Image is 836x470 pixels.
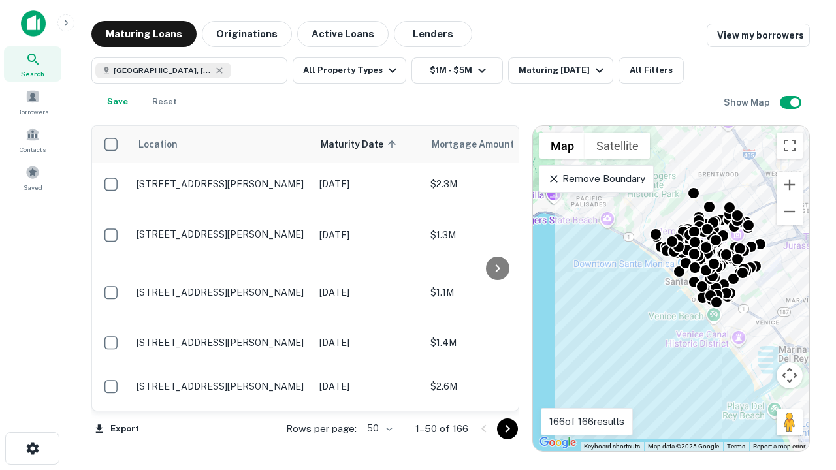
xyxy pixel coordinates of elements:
button: Originations [202,21,292,47]
button: $1M - $5M [411,57,503,84]
span: Location [138,136,178,152]
a: Report a map error [753,443,805,450]
button: All Property Types [293,57,406,84]
span: Maturity Date [321,136,400,152]
p: $2.3M [430,177,561,191]
p: $1.4M [430,336,561,350]
img: capitalize-icon.png [21,10,46,37]
button: Maturing [DATE] [508,57,613,84]
button: Show street map [539,133,585,159]
p: [STREET_ADDRESS][PERSON_NAME] [137,228,306,240]
button: Map camera controls [777,362,803,388]
button: Maturing Loans [91,21,197,47]
button: Reset [144,89,185,115]
p: $1.1M [430,285,561,300]
a: Borrowers [4,84,61,119]
div: 50 [362,419,394,438]
button: Export [91,419,142,439]
iframe: Chat Widget [771,366,836,428]
p: $2.6M [430,379,561,394]
span: Mortgage Amount [432,136,531,152]
h6: Show Map [724,95,772,110]
p: [DATE] [319,379,417,394]
p: [DATE] [319,285,417,300]
span: Contacts [20,144,46,155]
a: Open this area in Google Maps (opens a new window) [536,434,579,451]
button: Go to next page [497,418,518,439]
p: [STREET_ADDRESS][PERSON_NAME] [137,287,306,298]
span: [GEOGRAPHIC_DATA], [GEOGRAPHIC_DATA], [GEOGRAPHIC_DATA] [114,65,212,76]
p: 166 of 166 results [549,414,624,430]
p: Remove Boundary [547,171,645,187]
div: Maturing [DATE] [519,63,607,78]
th: Location [130,126,313,163]
button: Active Loans [297,21,389,47]
button: Show satellite imagery [585,133,650,159]
p: [STREET_ADDRESS][PERSON_NAME] [137,381,306,392]
a: Search [4,46,61,82]
span: Search [21,69,44,79]
p: [DATE] [319,336,417,350]
a: View my borrowers [707,23,810,47]
p: [STREET_ADDRESS][PERSON_NAME] [137,337,306,349]
div: 0 0 [533,126,809,451]
button: Save your search to get updates of matches that match your search criteria. [97,89,138,115]
button: Zoom in [777,172,803,198]
th: Mortgage Amount [424,126,568,163]
button: All Filters [619,57,684,84]
span: Map data ©2025 Google [648,443,719,450]
span: Borrowers [17,106,48,117]
a: Contacts [4,122,61,157]
button: Toggle fullscreen view [777,133,803,159]
p: [DATE] [319,177,417,191]
p: Rows per page: [286,421,357,437]
span: Saved [24,182,42,193]
p: 1–50 of 166 [415,421,468,437]
button: Zoom out [777,198,803,225]
a: Terms [727,443,745,450]
p: $1.3M [430,228,561,242]
a: Saved [4,160,61,195]
img: Google [536,434,579,451]
button: Lenders [394,21,472,47]
p: [DATE] [319,228,417,242]
p: [STREET_ADDRESS][PERSON_NAME] [137,178,306,190]
button: Keyboard shortcuts [584,442,640,451]
th: Maturity Date [313,126,424,163]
